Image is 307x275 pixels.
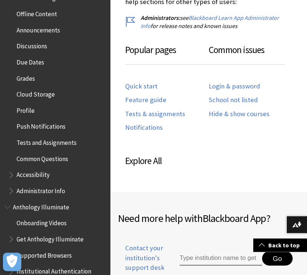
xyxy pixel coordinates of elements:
[118,210,300,226] h2: Need more help with ?
[17,217,67,227] span: Onboarding Videos
[209,82,260,91] a: Login & password
[125,96,166,104] a: Feature guide
[253,239,307,252] a: Back to top
[17,8,57,18] span: Offline Content
[209,110,269,118] a: Hide & show courses
[17,73,35,83] span: Grades
[125,14,292,30] p: see for release notes and known issues
[17,169,50,179] span: Accessibility
[209,43,285,65] h3: Common issues
[118,243,179,272] span: Contact your institution's support desk
[17,40,47,50] span: Discussions
[125,43,209,65] h3: Popular pages
[17,56,44,66] span: Due Dates
[3,253,21,271] button: Open Preferences
[13,201,69,211] span: Anthology Illuminate
[17,88,55,98] span: Cloud Storage
[17,153,68,163] span: Common Questions
[209,96,258,104] a: School not listed
[125,123,163,132] a: Notifications
[141,14,279,30] a: Blackboard Learn App Administrator Info
[125,110,185,118] a: Tests & assignments
[17,24,60,34] span: Announcements
[262,251,293,266] button: Go
[17,185,65,195] span: Administrator Info
[17,137,77,147] span: Tests and Assignments
[202,212,266,225] span: Blackboard App
[125,154,292,168] h3: Explore All
[17,105,35,115] span: Profile
[17,121,66,131] span: Push Notifications
[180,251,262,266] input: Type institution name to get support
[17,250,72,260] span: Supported Browsers
[17,233,84,243] span: Get Anthology Illuminate
[125,82,158,91] a: Quick start
[141,14,180,21] span: Administrators:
